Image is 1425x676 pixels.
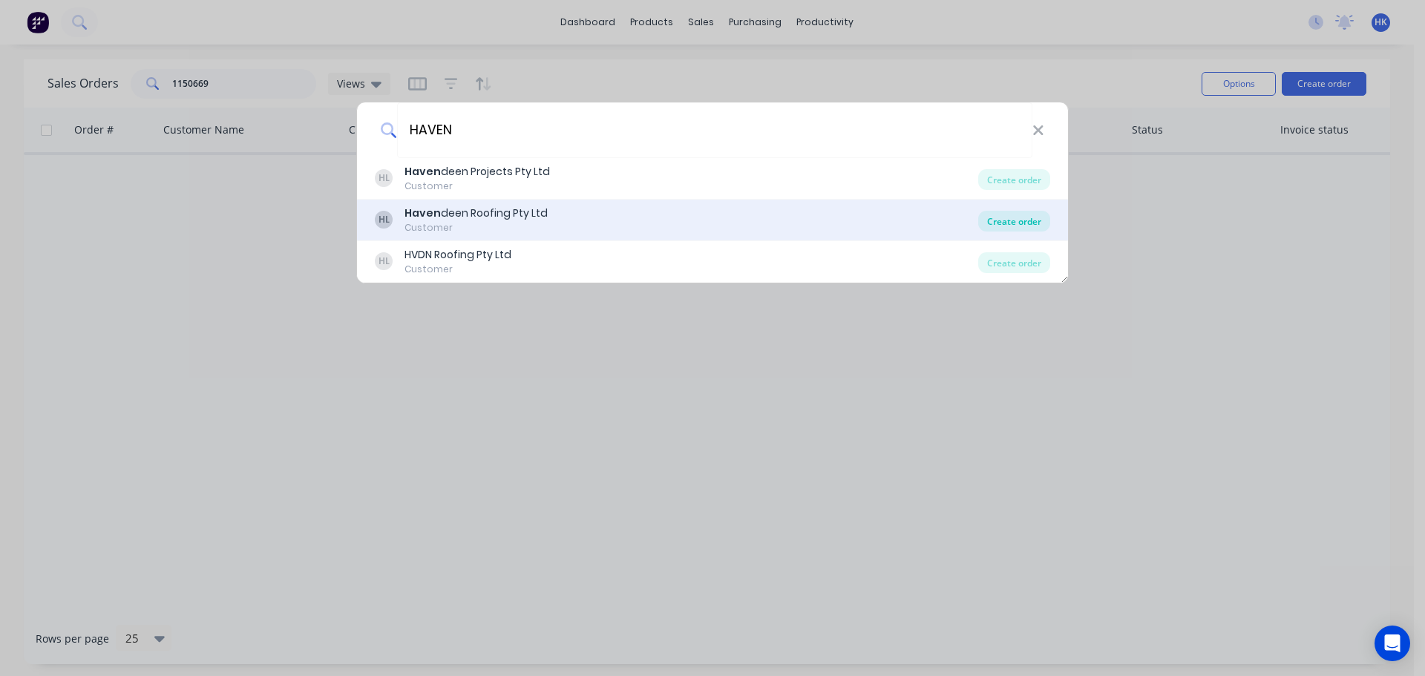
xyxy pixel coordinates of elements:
b: Haven [404,206,441,220]
div: deen Roofing Pty Ltd [404,206,548,221]
div: Create order [978,252,1050,273]
div: Create order [978,211,1050,232]
b: Haven [404,164,441,179]
div: deen Projects Pty Ltd [404,164,550,180]
div: Customer [404,180,550,193]
div: HL [375,211,393,229]
input: Enter a customer name to create a new order... [397,102,1032,158]
div: Open Intercom Messenger [1375,626,1410,661]
div: HL [375,252,393,270]
div: HL [375,169,393,187]
div: Customer [404,221,548,234]
div: Create order [978,169,1050,190]
div: Customer [404,263,511,276]
div: HVDN Roofing Pty Ltd [404,247,511,263]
